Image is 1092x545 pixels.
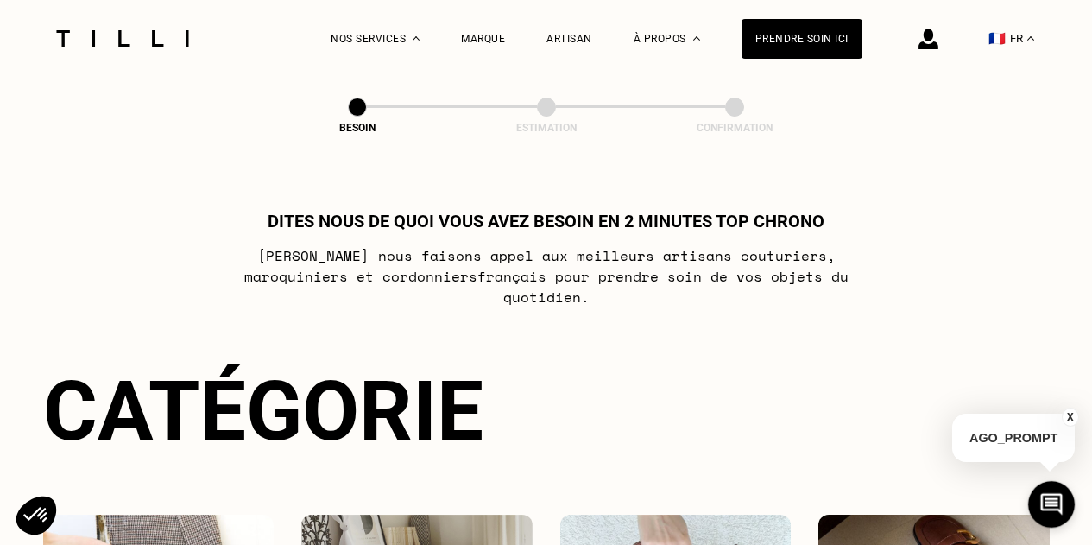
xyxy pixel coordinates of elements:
[1062,408,1079,427] button: X
[1027,36,1034,41] img: menu déroulant
[204,245,888,307] p: [PERSON_NAME] nous faisons appel aux meilleurs artisans couturiers , maroquiniers et cordonniers ...
[952,414,1075,462] p: AGO_PROMPT
[271,122,444,134] div: Besoin
[413,36,420,41] img: Menu déroulant
[460,122,633,134] div: Estimation
[918,29,938,49] img: icône connexion
[43,363,1050,459] div: Catégorie
[988,30,1006,47] span: 🇫🇷
[648,122,821,134] div: Confirmation
[50,30,195,47] img: Logo du service de couturière Tilli
[461,33,505,45] a: Marque
[693,36,700,41] img: Menu déroulant à propos
[268,211,824,231] h1: Dites nous de quoi vous avez besoin en 2 minutes top chrono
[546,33,592,45] a: Artisan
[742,19,862,59] a: Prendre soin ici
